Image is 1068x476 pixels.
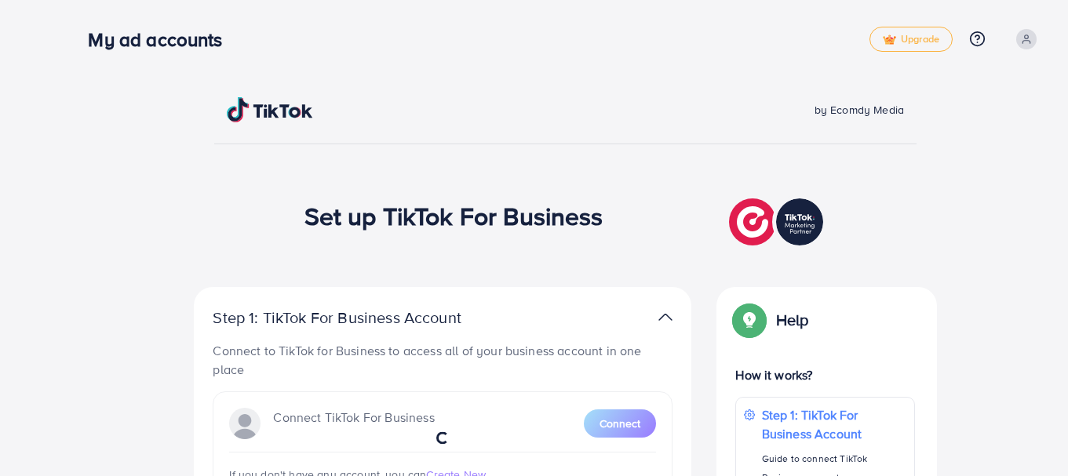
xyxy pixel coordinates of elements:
h1: Set up TikTok For Business [304,201,603,231]
p: How it works? [735,365,914,384]
p: Step 1: TikTok For Business Account [213,308,511,327]
p: Help [776,311,809,329]
span: Upgrade [883,34,939,45]
p: Step 1: TikTok For Business Account [762,405,906,443]
a: tickUpgrade [869,27,953,52]
img: TikTok [227,97,313,122]
h3: My ad accounts [88,28,235,51]
img: Popup guide [735,306,764,334]
img: TikTok partner [658,306,673,329]
img: tick [883,35,896,45]
img: TikTok partner [729,194,827,249]
span: by Ecomdy Media [815,102,904,118]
